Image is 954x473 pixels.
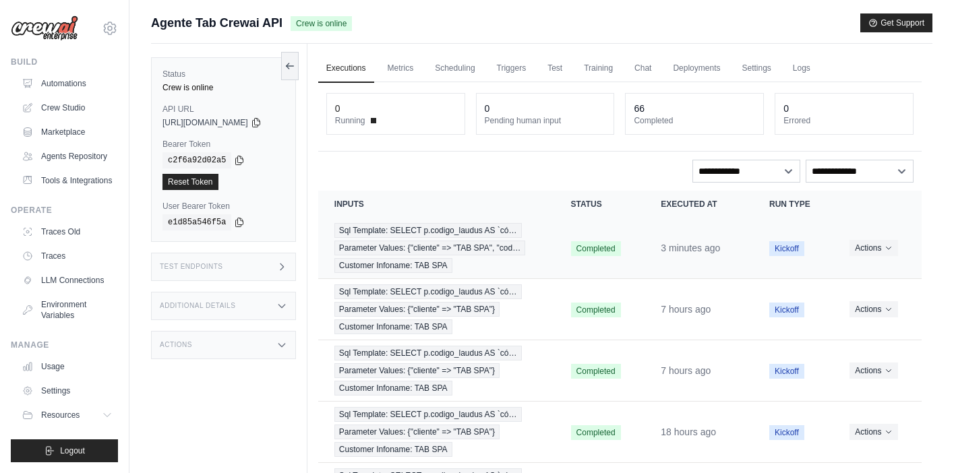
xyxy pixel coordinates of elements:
a: Chat [626,55,659,83]
span: Kickoff [769,241,804,256]
img: Logo [11,15,78,41]
span: Crew is online [291,16,352,31]
th: Run Type [753,191,833,218]
span: [URL][DOMAIN_NAME] [162,117,248,128]
time: September 26, 2025 at 09:57 hdvdC [661,365,711,376]
a: View execution details for Sql Template [334,284,539,334]
button: Resources [16,404,118,426]
span: Kickoff [769,425,804,440]
h3: Actions [160,341,192,349]
th: Executed at [645,191,753,218]
th: Inputs [318,191,555,218]
a: View execution details for Sql Template [334,407,539,457]
a: Metrics [380,55,422,83]
button: Actions for execution [849,362,897,379]
label: User Bearer Token [162,201,285,212]
a: Training [576,55,621,83]
label: API URL [162,104,285,115]
time: September 25, 2025 at 23:32 hdvdC [661,427,716,437]
div: Operate [11,205,118,216]
dt: Pending human input [485,115,606,126]
span: Completed [571,241,621,256]
span: Completed [571,425,621,440]
div: Manage [11,340,118,350]
dt: Errored [783,115,905,126]
span: Parameter Values: {"cliente" => "TAB SPA"} [334,424,500,439]
span: Sql Template: SELECT p.codigo_laudus AS `có… [334,223,522,238]
span: Running [335,115,365,126]
span: Parameter Values: {"cliente" => "TAB SPA"} [334,302,500,317]
span: Customer Infoname: TAB SPA [334,258,452,273]
a: Scheduling [427,55,483,83]
span: Kickoff [769,303,804,317]
a: Tools & Integrations [16,170,118,191]
a: LLM Connections [16,270,118,291]
span: Customer Infoname: TAB SPA [334,442,452,457]
span: Kickoff [769,364,804,379]
button: Get Support [860,13,932,32]
span: Completed [571,303,621,317]
a: Reset Token [162,174,218,190]
code: e1d85a546f5a [162,214,231,230]
span: Parameter Values: {"cliente" => "TAB SPA", "cod… [334,241,525,255]
a: Environment Variables [16,294,118,326]
a: Triggers [489,55,535,83]
a: Settings [734,55,779,83]
button: Actions for execution [849,240,897,256]
div: Crew is online [162,82,285,93]
a: View execution details for Sql Template [334,223,539,273]
h3: Test Endpoints [160,263,223,271]
div: 0 [485,102,490,115]
a: Logs [785,55,818,83]
a: Usage [16,356,118,377]
h3: Additional Details [160,302,235,310]
span: Customer Infoname: TAB SPA [334,319,452,334]
div: 66 [634,102,645,115]
a: Automations [16,73,118,94]
a: Crew Studio [16,97,118,119]
span: Logout [60,445,85,456]
time: September 26, 2025 at 17:08 hdvdC [661,243,720,253]
button: Actions for execution [849,424,897,440]
th: Status [555,191,645,218]
div: 0 [335,102,340,115]
code: c2f6a92d02a5 [162,152,231,168]
span: Sql Template: SELECT p.codigo_laudus AS `có… [334,284,522,299]
span: Sql Template: SELECT p.codigo_laudus AS `có… [334,407,522,422]
div: 0 [783,102,789,115]
span: Sql Template: SELECT p.codigo_laudus AS `có… [334,346,522,360]
a: Marketplace [16,121,118,143]
div: Build [11,57,118,67]
a: Deployments [665,55,728,83]
a: Settings [16,380,118,402]
time: September 26, 2025 at 10:00 hdvdC [661,304,711,315]
button: Logout [11,439,118,462]
a: Traces Old [16,221,118,243]
dt: Completed [634,115,755,126]
a: Agents Repository [16,146,118,167]
a: Traces [16,245,118,267]
span: Parameter Values: {"cliente" => "TAB SPA"} [334,363,500,378]
a: Executions [318,55,374,83]
span: Resources [41,410,80,420]
label: Bearer Token [162,139,285,150]
span: Customer Infoname: TAB SPA [334,381,452,396]
span: Completed [571,364,621,379]
a: View execution details for Sql Template [334,346,539,396]
label: Status [162,69,285,80]
span: Agente Tab Crewai API [151,13,282,32]
a: Test [539,55,570,83]
button: Actions for execution [849,301,897,317]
